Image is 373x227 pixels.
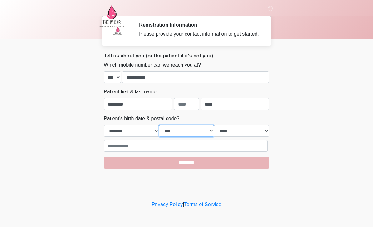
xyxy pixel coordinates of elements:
[184,202,221,207] a: Terms of Service
[104,61,201,69] label: Which mobile number can we reach you at?
[104,115,179,122] label: Patient's birth date & postal code?
[104,88,158,96] label: Patient first & last name:
[97,5,126,27] img: The IV Bar, LLC Logo
[183,202,184,207] a: |
[139,30,260,38] div: Please provide your contact information to get started.
[104,53,269,59] h2: Tell us about you (or the patient if it's not you)
[152,202,183,207] a: Privacy Policy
